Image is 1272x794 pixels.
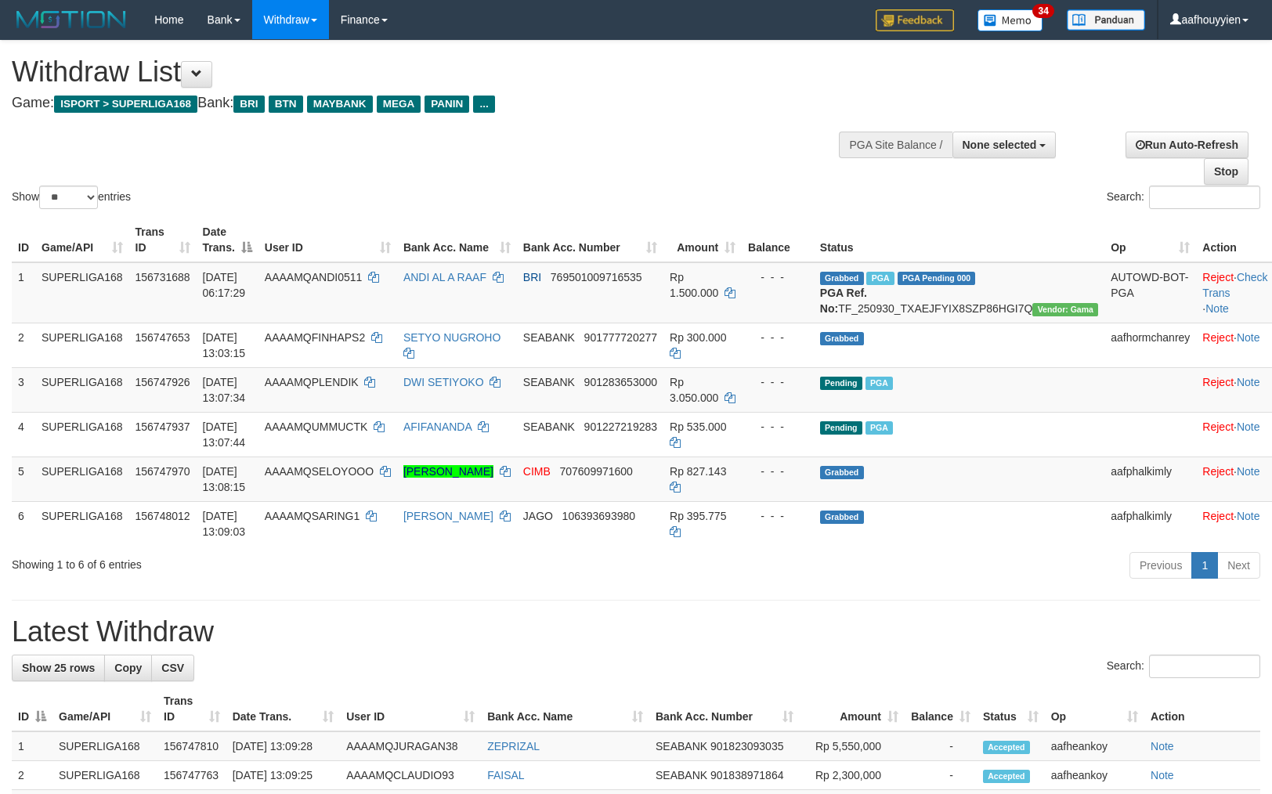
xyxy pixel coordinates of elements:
a: Note [1237,376,1260,388]
td: Rp 5,550,000 [800,731,905,761]
td: SUPERLIGA168 [35,412,129,457]
span: AAAAMQANDI0511 [265,271,363,283]
div: - - - [748,374,808,390]
th: ID [12,218,35,262]
a: SETYO NUGROHO [403,331,500,344]
span: 156747926 [136,376,190,388]
span: PGA Pending [898,272,976,285]
td: aafheankoy [1045,761,1144,790]
td: 2 [12,761,52,790]
a: AFIFANANDA [403,420,472,433]
th: Amount: activate to sort column ascending [663,218,742,262]
img: panduan.png [1067,9,1145,31]
span: BRI [523,271,541,283]
span: 156747653 [136,331,190,344]
span: Marked by aafromsomean [866,272,894,285]
a: Previous [1129,552,1192,579]
span: ... [473,96,494,113]
span: Rp 300.000 [670,331,726,344]
td: - [905,731,977,761]
a: Reject [1202,465,1234,478]
td: aafhormchanrey [1104,323,1196,367]
span: Copy 769501009716535 to clipboard [551,271,642,283]
td: SUPERLIGA168 [35,501,129,546]
div: - - - [748,330,808,345]
a: 1 [1191,552,1218,579]
a: Note [1205,302,1229,315]
span: Rp 535.000 [670,420,726,433]
span: 156747937 [136,420,190,433]
span: None selected [963,139,1037,151]
span: MAYBANK [307,96,373,113]
span: AAAAMQUMMUCTK [265,420,367,433]
td: 156747763 [157,761,226,790]
span: [DATE] 13:03:15 [203,331,246,359]
td: SUPERLIGA168 [35,262,129,323]
span: Copy 106393693980 to clipboard [562,510,635,522]
span: AAAAMQSELOYOOO [265,465,374,478]
span: SEABANK [523,420,575,433]
label: Search: [1107,655,1260,678]
span: [DATE] 13:07:44 [203,420,246,449]
td: aafphalkimly [1104,501,1196,546]
span: Copy 901777720277 to clipboard [584,331,657,344]
a: Reject [1202,510,1234,522]
span: AAAAMQSARING1 [265,510,360,522]
a: Note [1237,420,1260,433]
td: [DATE] 13:09:28 [226,731,340,761]
img: MOTION_logo.png [12,8,131,31]
td: 2 [12,323,35,367]
th: Trans ID: activate to sort column ascending [129,218,197,262]
a: Copy [104,655,152,681]
b: PGA Ref. No: [820,287,867,315]
th: Date Trans.: activate to sort column ascending [226,687,340,731]
button: None selected [952,132,1057,158]
td: aafphalkimly [1104,457,1196,501]
td: 3 [12,367,35,412]
div: Showing 1 to 6 of 6 entries [12,550,519,572]
a: ZEPRIZAL [487,740,540,752]
span: Rp 1.500.000 [670,271,718,299]
th: Op: activate to sort column ascending [1104,218,1196,262]
span: 156748012 [136,510,190,522]
th: Bank Acc. Name: activate to sort column ascending [481,687,649,731]
div: - - - [748,464,808,479]
div: - - - [748,419,808,435]
span: CIMB [523,465,551,478]
td: 1 [12,731,52,761]
a: Reject [1202,331,1234,344]
span: [DATE] 13:07:34 [203,376,246,404]
span: Rp 827.143 [670,465,726,478]
span: Rp 3.050.000 [670,376,718,404]
a: [PERSON_NAME] [403,510,493,522]
span: SEABANK [523,331,575,344]
span: Copy 901283653000 to clipboard [584,376,657,388]
span: Copy 901227219283 to clipboard [584,420,657,433]
span: Copy 901838971864 to clipboard [710,769,783,781]
img: Button%20Memo.svg [977,9,1043,31]
img: Feedback.jpg [876,9,954,31]
th: Bank Acc. Name: activate to sort column ascending [397,218,517,262]
label: Search: [1107,186,1260,209]
a: Note [1237,465,1260,478]
th: User ID: activate to sort column ascending [340,687,481,731]
h1: Latest Withdraw [12,616,1260,648]
td: SUPERLIGA168 [52,731,157,761]
span: Accepted [983,741,1030,754]
td: SUPERLIGA168 [35,367,129,412]
span: Accepted [983,770,1030,783]
a: Note [1151,740,1174,752]
th: Status: activate to sort column ascending [977,687,1045,731]
span: Vendor URL: https://trx31.1velocity.biz [1032,303,1098,316]
td: - [905,761,977,790]
td: AUTOWD-BOT-PGA [1104,262,1196,323]
h4: Game: Bank: [12,96,833,111]
td: AAAAMQJURAGAN38 [340,731,481,761]
span: [DATE] 06:17:29 [203,271,246,299]
input: Search: [1149,186,1260,209]
a: Show 25 rows [12,655,105,681]
td: 4 [12,412,35,457]
span: 34 [1032,4,1053,18]
span: SEABANK [656,769,707,781]
span: Pending [820,421,862,435]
